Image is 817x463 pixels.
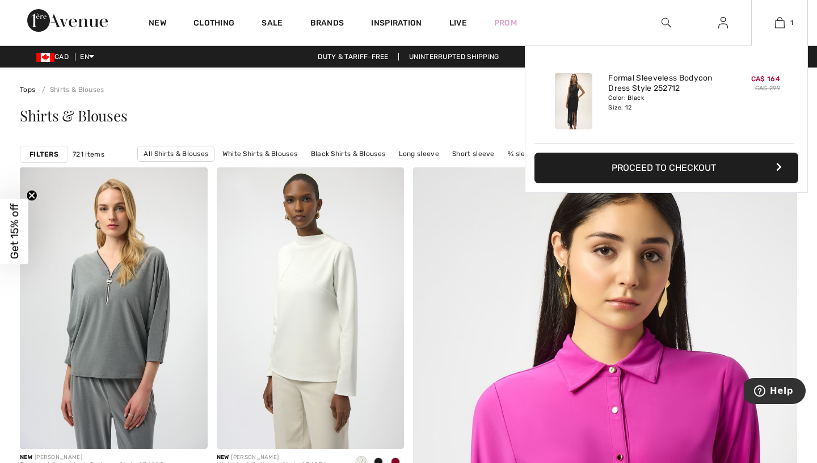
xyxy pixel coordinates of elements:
[137,146,214,162] a: All Shirts & Blouses
[447,146,500,161] a: Short sleeve
[217,167,405,449] img: High Neck Pullover Style 254034. Black
[752,16,807,30] a: 1
[367,162,470,176] a: [PERSON_NAME] & Blouses
[790,18,793,28] span: 1
[751,75,780,83] span: CA$ 164
[305,146,391,161] a: Black Shirts & Blouses
[193,18,234,30] a: Clothing
[36,53,73,61] span: CAD
[494,17,517,29] a: Prom
[27,9,108,32] img: 1ère Avenue
[775,16,785,30] img: My Bag
[149,18,166,30] a: New
[20,106,127,125] span: Shirts & Blouses
[30,149,58,159] strong: Filters
[37,86,104,94] a: Shirts & Blouses
[8,204,21,259] span: Get 15% off
[20,167,208,449] img: Textured Crew Neck Pullover Style 254205. Grey melange
[217,146,304,161] a: White Shirts & Blouses
[217,454,229,461] span: New
[608,73,720,94] a: Formal Sleeveless Bodycon Dress Style 252712
[262,18,283,30] a: Sale
[371,18,422,30] span: Inspiration
[20,454,32,461] span: New
[80,53,94,61] span: EN
[755,85,780,92] s: CA$ 299
[73,149,104,159] span: 721 items
[534,153,798,183] button: Proceed to Checkout
[449,17,467,29] a: Live
[20,86,35,94] a: Tops
[555,73,592,129] img: Formal Sleeveless Bodycon Dress Style 252712
[718,16,728,30] img: My Info
[608,94,720,112] div: Color: Black Size: 12
[744,378,806,406] iframe: Opens a widget where you can find more information
[662,16,671,30] img: search the website
[709,16,737,30] a: Sign In
[502,146,543,161] a: ¾ sleeve
[393,146,445,161] a: Long sleeve
[36,53,54,62] img: Canadian Dollar
[26,190,37,201] button: Close teaser
[217,453,327,462] div: [PERSON_NAME]
[20,453,164,462] div: [PERSON_NAME]
[310,18,344,30] a: Brands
